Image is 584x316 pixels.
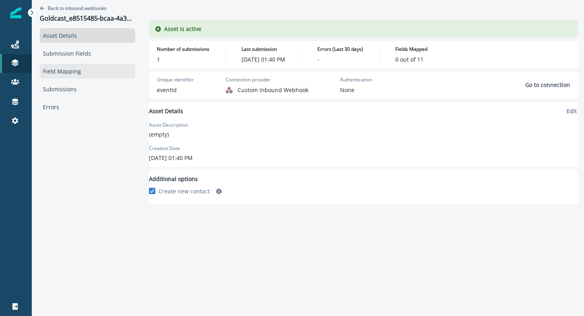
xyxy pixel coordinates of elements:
[525,81,570,89] p: Go to connection
[395,55,423,64] p: 0 out of 11
[157,86,177,94] p: eventId
[149,154,193,162] p: [DATE] 01:40 PM
[242,55,285,64] p: [DATE] 01:40 PM
[40,100,135,114] a: Errors
[149,107,183,115] p: Asset Details
[40,82,135,96] a: Submissions
[242,46,277,53] p: Last submission
[149,121,188,129] label: Asset Description
[164,25,201,33] p: Asset is active
[40,15,132,23] div: Goldcast_e8515485-bcaa-4a3e-9113-7de3b532a2a6
[340,76,372,83] p: Authentication
[40,64,135,79] a: Field Mapping
[317,55,319,64] p: -
[395,46,427,53] p: Fields Mapped
[149,145,180,152] label: Creation Date
[10,7,21,18] img: Inflection
[340,86,354,94] p: None
[238,86,308,94] p: Custom Inbound Webhook
[149,130,188,139] p: (empty)
[149,175,578,183] p: Additional options
[159,187,210,195] span: Create new contact
[226,87,233,94] img: generic inbound webhook
[157,46,209,53] p: Number of submissions
[567,107,577,115] p: Edit
[157,76,194,83] p: Unique identifier
[565,107,578,115] button: Edit
[40,28,135,43] a: Asset Details
[48,5,106,12] p: Back to inbound webhooks
[317,46,363,53] p: Errors (Last 30 days)
[40,5,106,12] button: Go back
[226,76,271,83] p: Connection provider
[404,81,570,89] button: Go to connection
[157,55,160,64] p: 1
[40,46,135,61] a: Submission Fields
